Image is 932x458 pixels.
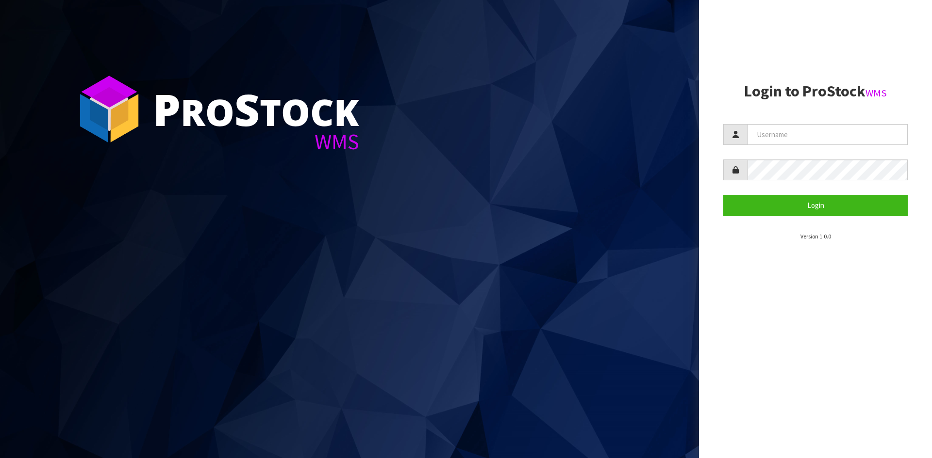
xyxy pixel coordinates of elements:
[73,73,146,145] img: ProStock Cube
[723,195,908,216] button: Login
[153,131,359,153] div: WMS
[234,79,260,139] span: S
[723,83,908,100] h2: Login to ProStock
[865,87,887,99] small: WMS
[153,79,181,139] span: P
[153,87,359,131] div: ro tock
[800,233,831,240] small: Version 1.0.0
[748,124,908,145] input: Username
